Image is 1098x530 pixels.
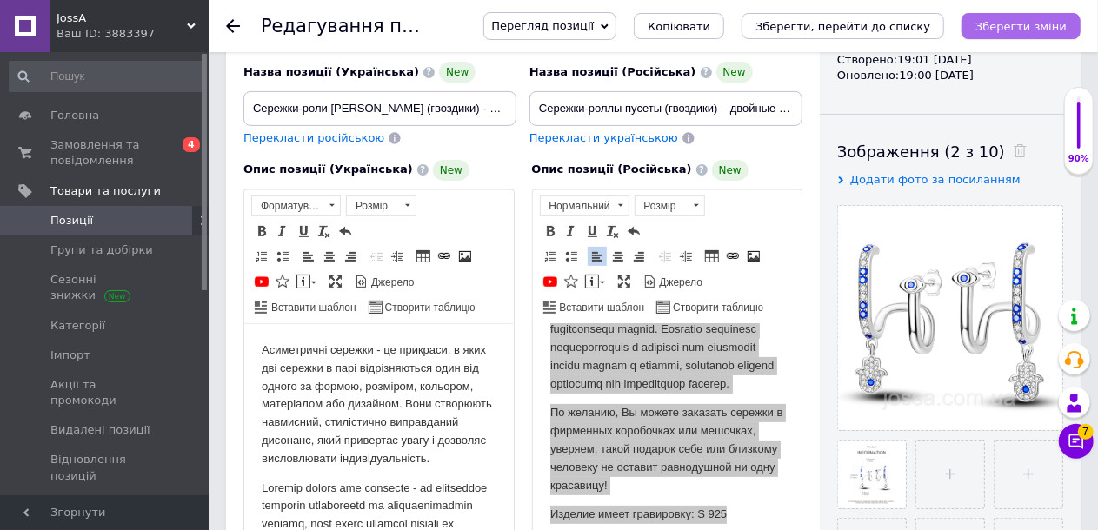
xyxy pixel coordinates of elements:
[541,297,648,316] a: Вставити шаблон
[962,13,1081,39] button: Зберегти зміни
[226,19,240,33] div: Повернутися назад
[435,247,454,266] a: Вставити/Редагувати посилання (Ctrl+L)
[367,247,386,266] a: Зменшити відступ
[57,26,209,42] div: Ваш ID: 3883397
[346,195,416,216] a: Розмір
[366,297,478,316] a: Створити таблицю
[273,247,292,266] a: Вставити/видалити маркований список
[648,20,710,33] span: Копіювати
[562,272,581,291] a: Вставити іконку
[850,173,1021,186] span: Додати фото за посиланням
[326,272,345,291] a: Максимізувати
[491,19,594,32] span: Перегляд позиції
[541,196,612,215] span: Нормальний
[369,275,415,290] span: Джерело
[837,68,1063,83] div: Оновлено: 19:00 [DATE]
[57,10,187,26] span: JossA
[657,275,703,290] span: Джерело
[17,17,252,144] p: Асиметричні сережки - це прикраси, в яких дві сережки в парі відрізняються один від одного за фор...
[582,222,602,241] a: Підкреслений (Ctrl+U)
[252,196,323,215] span: Форматування
[1078,424,1094,440] span: 7
[557,301,645,315] span: Вставити шаблон
[243,131,384,144] span: Перекласти російською
[252,222,271,241] a: Жирний (Ctrl+B)
[603,222,622,241] a: Видалити форматування
[1059,424,1094,459] button: Чат з покупцем7
[609,247,628,266] a: По центру
[837,141,1063,162] div: Зображення (2 з 10)
[294,272,319,291] a: Вставити повідомлення
[541,247,560,266] a: Вставити/видалити нумерований список
[670,301,763,315] span: Створити таблицю
[744,247,763,266] a: Зображення
[320,247,339,266] a: По центру
[562,222,581,241] a: Курсив (Ctrl+I)
[50,183,161,199] span: Товари та послуги
[716,62,753,83] span: New
[243,162,413,176] span: Опис позиції (Українська)
[532,162,692,176] span: Опис позиції (Російська)
[582,272,608,291] a: Вставити повідомлення
[837,52,1063,68] div: Створено: 19:01 [DATE]
[655,247,675,266] a: Зменшити відступ
[50,348,90,363] span: Імпорт
[17,156,252,408] p: Loremip dolors ame consecte - ad elitseddoe temporin utlaboreetd ma aliquaenimadmin veniamq, nost...
[352,272,417,291] a: Джерело
[624,222,643,241] a: Повернути (Ctrl+Z)
[676,247,695,266] a: Збільшити відступ
[615,272,634,291] a: Максимізувати
[50,452,161,483] span: Відновлення позицій
[251,195,341,216] a: Форматування
[541,272,560,291] a: Додати відео з YouTube
[243,91,516,126] input: Наприклад, H&M жіноча сукня зелена 38 розмір вечірня максі з блискітками
[243,65,419,78] span: Назва позиції (Українська)
[712,160,749,181] span: New
[529,91,802,126] input: Наприклад, H&M жіноча сукня зелена 38 розмір вечірня максі з блискітками
[50,377,161,408] span: Акції та промокоди
[336,222,355,241] a: Повернути (Ctrl+Z)
[540,195,629,216] a: Нормальний
[635,195,705,216] a: Розмір
[273,222,292,241] a: Курсив (Ctrl+I)
[634,13,724,39] button: Копіювати
[341,247,360,266] a: По правому краю
[388,247,407,266] a: Збільшити відступ
[347,196,399,215] span: Розмір
[654,297,766,316] a: Створити таблицю
[529,131,678,144] span: Перекласти українською
[183,137,200,152] span: 4
[252,297,359,316] a: Вставити шаблон
[723,247,742,266] a: Вставити/Редагувати посилання (Ctrl+L)
[742,13,944,39] button: Зберегти, перейти до списку
[1064,87,1094,175] div: 90% Якість заповнення
[299,247,318,266] a: По лівому краю
[433,160,469,181] span: New
[414,247,433,266] a: Таблиця
[50,242,153,258] span: Групи та добірки
[261,16,951,36] h1: Редагування позиції: Асиметричні сережки пусети (гвоздики) День-Ніч
[975,20,1067,33] i: Зберегти зміни
[9,61,205,92] input: Пошук
[50,318,105,334] span: Категорії
[541,222,560,241] a: Жирний (Ctrl+B)
[383,301,476,315] span: Створити таблицю
[456,247,475,266] a: Зображення
[50,108,99,123] span: Головна
[636,196,688,215] span: Розмір
[529,65,696,78] span: Назва позиції (Російська)
[629,247,649,266] a: По правому краю
[1065,153,1093,165] div: 90%
[252,272,271,291] a: Додати відео з YouTube
[702,247,722,266] a: Таблиця
[50,272,161,303] span: Сезонні знижки
[269,301,356,315] span: Вставити шаблон
[252,247,271,266] a: Вставити/видалити нумерований список
[315,222,334,241] a: Видалити форматування
[50,422,150,438] span: Видалені позиції
[294,222,313,241] a: Підкреслений (Ctrl+U)
[641,272,706,291] a: Джерело
[273,272,292,291] a: Вставити іконку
